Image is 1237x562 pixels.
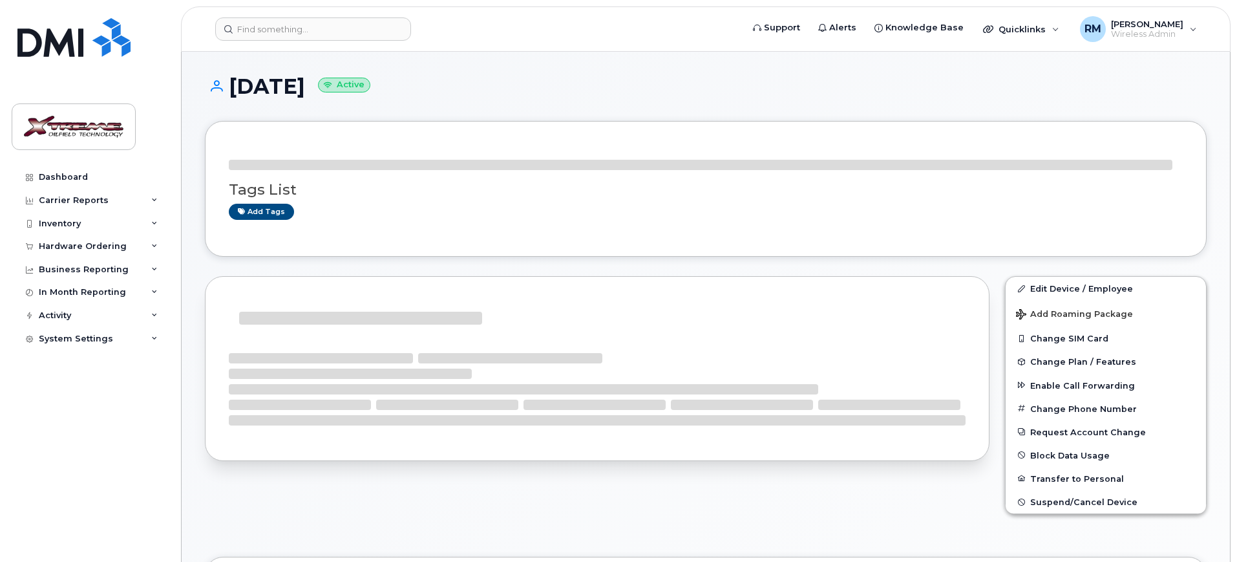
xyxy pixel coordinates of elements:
[1006,300,1206,327] button: Add Roaming Package
[229,182,1183,198] h3: Tags List
[1030,357,1136,367] span: Change Plan / Features
[1006,397,1206,420] button: Change Phone Number
[205,75,1207,98] h1: [DATE]
[1006,327,1206,350] button: Change SIM Card
[1030,497,1137,507] span: Suspend/Cancel Device
[1006,277,1206,300] a: Edit Device / Employee
[1006,350,1206,373] button: Change Plan / Features
[1006,444,1206,467] button: Block Data Usage
[318,78,370,92] small: Active
[1016,309,1133,321] span: Add Roaming Package
[1006,467,1206,490] button: Transfer to Personal
[1006,374,1206,397] button: Enable Call Forwarding
[1006,490,1206,513] button: Suspend/Cancel Device
[1030,380,1135,390] span: Enable Call Forwarding
[229,204,294,220] a: Add tags
[1006,420,1206,444] button: Request Account Change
